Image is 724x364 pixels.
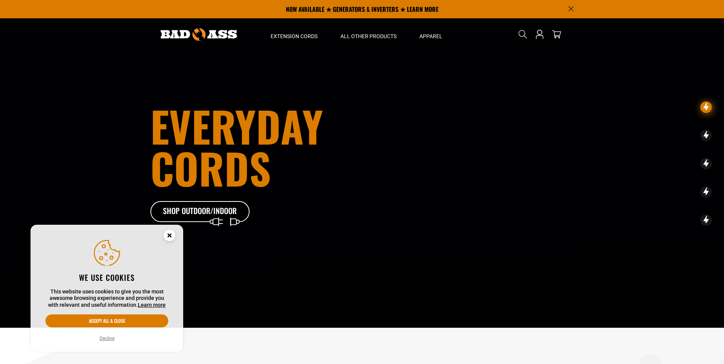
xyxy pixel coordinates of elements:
[408,18,454,50] summary: Apparel
[150,105,405,189] h1: Everyday cords
[419,33,442,40] span: Apparel
[150,201,250,222] a: Shop Outdoor/Indoor
[259,18,329,50] summary: Extension Cords
[329,18,408,50] summary: All Other Products
[45,288,168,309] p: This website uses cookies to give you the most awesome browsing experience and provide you with r...
[45,272,168,282] h2: We use cookies
[138,302,166,308] a: Learn more
[517,28,529,40] summary: Search
[271,33,318,40] span: Extension Cords
[161,28,237,41] img: Bad Ass Extension Cords
[31,225,183,352] aside: Cookie Consent
[45,314,168,327] button: Accept all & close
[97,335,117,342] button: Decline
[340,33,397,40] span: All Other Products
